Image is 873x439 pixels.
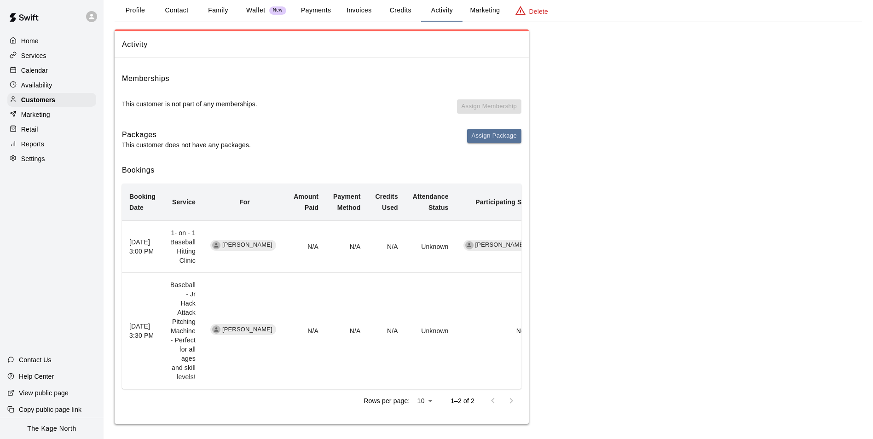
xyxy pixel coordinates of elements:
[163,220,203,272] td: 1- on - 1 Baseball Hitting Clinic
[364,396,410,405] p: Rows per page:
[21,81,52,90] p: Availability
[122,220,163,272] th: [DATE] 3:00 PM
[172,198,196,206] b: Service
[122,73,169,85] h6: Memberships
[21,139,44,149] p: Reports
[467,129,521,143] button: Assign Package
[21,95,55,104] p: Customers
[405,220,456,272] td: Unknown
[376,193,398,211] b: Credits Used
[7,137,96,151] a: Reports
[122,129,251,141] h6: Packages
[19,372,54,381] p: Help Center
[326,273,368,389] td: N/A
[21,125,38,134] p: Retail
[413,394,436,408] div: 10
[465,241,474,249] div: J.D. McGivern
[246,6,266,15] p: Wallet
[463,240,529,251] div: [PERSON_NAME]
[413,193,449,211] b: Attendance Status
[286,273,326,389] td: N/A
[286,220,326,272] td: N/A
[122,184,539,389] table: simple table
[239,198,250,206] b: For
[7,152,96,166] a: Settings
[21,36,39,46] p: Home
[405,273,456,389] td: Unknown
[212,325,220,334] div: Bryson Wicksted
[472,241,529,249] span: [PERSON_NAME]
[457,99,521,121] span: You don't have any memberships
[21,154,45,163] p: Settings
[294,193,318,211] b: Amount Paid
[7,122,96,136] a: Retail
[7,93,96,107] a: Customers
[21,51,46,60] p: Services
[122,39,521,51] span: Activity
[21,66,48,75] p: Calendar
[19,388,69,398] p: View public page
[163,273,203,389] td: Baseball - Jr Hack Attack Pitching Machine - Perfect for all ages and skill levels!
[19,355,52,364] p: Contact Us
[326,220,368,272] td: N/A
[219,325,276,334] span: [PERSON_NAME]
[129,193,156,211] b: Booking Date
[21,110,50,119] p: Marketing
[333,193,360,211] b: Payment Method
[463,326,532,335] p: None
[475,198,532,206] b: Participating Staff
[269,7,286,13] span: New
[27,424,76,433] p: The Kage North
[122,140,251,150] p: This customer does not have any packages.
[529,7,548,16] p: Delete
[7,49,96,63] a: Services
[122,99,257,109] p: This customer is not part of any memberships.
[219,241,276,249] span: [PERSON_NAME]
[451,396,474,405] p: 1–2 of 2
[7,64,96,77] a: Calendar
[7,34,96,48] a: Home
[212,241,220,249] div: Matt Wicksted
[7,78,96,92] a: Availability
[7,108,96,121] a: Marketing
[368,273,405,389] td: N/A
[122,164,521,176] h6: Bookings
[122,273,163,389] th: [DATE] 3:30 PM
[19,405,81,414] p: Copy public page link
[368,220,405,272] td: N/A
